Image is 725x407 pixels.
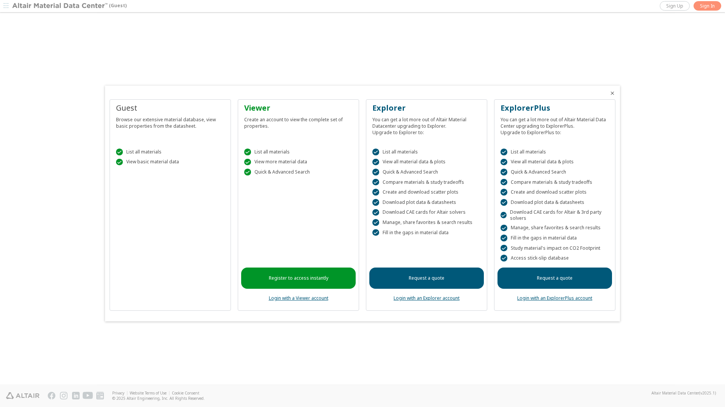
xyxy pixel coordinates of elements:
[372,219,379,226] div: 
[116,159,123,166] div: 
[501,199,609,206] div: Download plot data & datasheets
[244,149,251,155] div: 
[372,169,379,175] div: 
[369,268,484,289] a: Request a quote
[116,113,224,129] div: Browse our extensive material database, view basic properties from the datasheet.
[372,229,379,236] div: 
[497,268,612,289] a: Request a quote
[244,149,353,155] div: List all materials
[501,169,609,175] div: Quick & Advanced Search
[372,159,379,166] div: 
[501,255,609,261] div: Access stick-slip database
[501,212,507,219] div: 
[501,199,507,206] div: 
[372,199,379,206] div: 
[501,235,507,241] div: 
[116,149,224,155] div: List all materials
[501,159,507,166] div: 
[501,103,609,113] div: ExplorerPlus
[501,225,507,232] div: 
[372,103,481,113] div: Explorer
[394,295,460,301] a: Login with an Explorer account
[372,113,481,136] div: You can get a lot more out of Altair Material Datacenter upgrading to Explorer. Upgrade to Explor...
[501,159,609,166] div: View all material data & plots
[244,169,251,175] div: 
[501,149,609,155] div: List all materials
[372,209,379,216] div: 
[501,169,507,175] div: 
[501,209,609,221] div: Download CAE cards for Altair & 3rd party solvers
[517,295,592,301] a: Login with an ExplorerPlus account
[244,169,353,175] div: Quick & Advanced Search
[244,113,353,129] div: Create an account to view the complete set of properties.
[372,219,481,226] div: Manage, share favorites & search results
[372,209,481,216] div: Download CAE cards for Altair solvers
[609,90,615,96] button: Close
[501,179,507,186] div: 
[501,245,609,252] div: Study material's impact on CO2 Footprint
[372,229,481,236] div: Fill in the gaps in material data
[372,159,481,166] div: View all material data & plots
[241,268,356,289] a: Register to access instantly
[116,149,123,155] div: 
[501,245,507,252] div: 
[372,149,481,155] div: List all materials
[501,113,609,136] div: You can get a lot more out of Altair Material Data Center upgrading to ExplorerPlus. Upgrade to E...
[372,179,481,186] div: Compare materials & study tradeoffs
[269,295,328,301] a: Login with a Viewer account
[501,225,609,232] div: Manage, share favorites & search results
[244,159,353,166] div: View more material data
[244,103,353,113] div: Viewer
[116,159,224,166] div: View basic material data
[372,189,379,196] div: 
[501,179,609,186] div: Compare materials & study tradeoffs
[244,159,251,166] div: 
[501,189,507,196] div: 
[372,179,379,186] div: 
[372,189,481,196] div: Create and download scatter plots
[372,149,379,155] div: 
[372,199,481,206] div: Download plot data & datasheets
[116,103,224,113] div: Guest
[501,149,507,155] div: 
[501,189,609,196] div: Create and download scatter plots
[501,235,609,241] div: Fill in the gaps in material data
[372,169,481,175] div: Quick & Advanced Search
[501,255,507,261] div: 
